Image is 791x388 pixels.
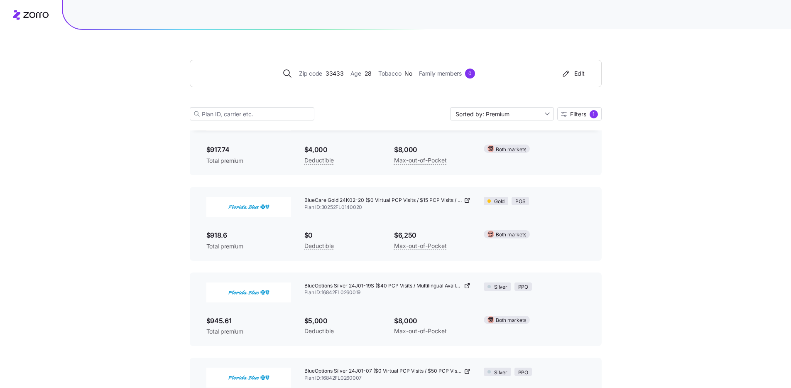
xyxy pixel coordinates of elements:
span: $4,000 [304,145,381,155]
span: Plan ID: 16842FL0260007 [304,375,471,382]
div: 1 [590,110,598,118]
span: $945.61 [206,316,291,326]
span: BlueOptions Silver 24J01-07 ($0 Virtual PCP Visits / $50 PCP Visits / Rewards) [304,368,463,375]
span: Total premium [206,242,291,250]
span: $8,000 [394,145,470,155]
span: Deductible [304,155,334,165]
span: BlueOptions Silver 24J01-19S ($40 PCP Visits / Multilingual Available / Rewards) [304,282,463,290]
span: Family members [419,69,462,78]
img: Florida Blue [206,282,291,302]
span: PPO [518,283,528,291]
button: Edit [558,67,588,80]
span: Max-out-of-Pocket [394,155,447,165]
span: $917.74 [206,145,291,155]
span: Zip code [299,69,322,78]
span: Plan ID: 30252FL0140020 [304,204,471,211]
span: Tobacco [378,69,401,78]
span: Deductible [304,326,334,336]
span: 28 [365,69,372,78]
span: $6,250 [394,230,470,241]
span: Max-out-of-Pocket [394,326,447,336]
span: Max-out-of-Pocket [394,241,447,251]
span: $0 [304,230,381,241]
span: Both markets [496,317,526,324]
span: Total premium [206,327,291,336]
span: Silver [494,283,507,291]
span: No [404,69,412,78]
span: Gold [494,198,504,206]
span: POS [515,198,525,206]
button: Filters1 [557,107,602,120]
input: Sort by [450,107,554,120]
span: $5,000 [304,316,381,326]
span: Age [350,69,361,78]
span: Both markets [496,146,526,154]
img: Florida Blue [206,368,291,388]
span: Silver [494,369,507,377]
span: 33433 [326,69,344,78]
div: 0 [465,69,475,79]
span: PPO [518,369,528,377]
input: Plan ID, carrier etc. [190,107,314,120]
span: Filters [570,111,586,117]
span: Total premium [206,157,291,165]
img: Florida Blue [206,197,291,217]
span: BlueCare Gold 24K02-20 ($0 Virtual PCP Visits / $15 PCP Visits / Rewards) [304,197,463,204]
span: $8,000 [394,316,470,326]
span: Both markets [496,231,526,239]
span: $918.6 [206,230,291,241]
div: Edit [561,69,585,78]
span: Plan ID: 16842FL0260019 [304,289,471,296]
span: Deductible [304,241,334,251]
